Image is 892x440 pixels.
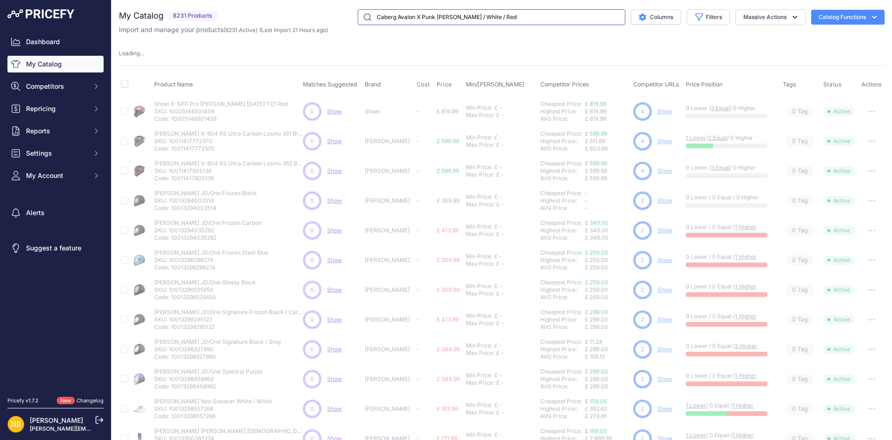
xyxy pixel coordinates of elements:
[437,108,458,115] span: £ 819.99
[499,320,504,327] div: -
[861,81,882,88] span: Actions
[154,81,193,88] span: Product Name
[641,256,644,264] span: 2
[310,256,314,264] span: 0
[540,204,585,212] div: AVG Price:
[327,286,342,293] a: Show
[437,81,454,88] button: Price
[540,234,585,242] div: AVG Price:
[711,105,730,112] a: 3 Equal
[7,204,104,221] a: Alerts
[496,230,499,238] div: £
[499,290,504,297] div: -
[496,112,499,119] div: £
[466,230,494,238] div: Max Price:
[494,223,498,230] div: £
[792,107,796,116] span: 0
[686,313,773,320] p: 0 Lower / 0 Equal /
[787,106,813,117] span: Tag
[540,286,585,294] div: Highest Price:
[499,201,504,208] div: -
[498,104,502,112] div: -
[585,427,607,434] a: £ 169.00
[327,375,342,382] a: Show
[657,167,672,174] a: Show
[540,167,585,175] div: Highest Price:
[496,260,499,268] div: £
[154,145,303,152] p: Code: 10011417772370
[154,100,288,108] p: Shoei X-SPR Pro [PERSON_NAME] [DATE] TC1 Red
[585,256,608,263] span: £ 259.00
[365,167,413,175] p: [PERSON_NAME]
[327,346,342,353] a: Show
[30,425,173,432] a: [PERSON_NAME][EMAIL_ADDRESS][DOMAIN_NAME]
[327,256,342,263] a: Show
[585,338,603,345] a: £ 11.24
[823,256,855,265] span: Active
[585,249,608,256] a: £ 259.00
[365,108,413,115] p: Shoei
[585,294,630,301] div: £ 259.00
[119,50,144,57] span: Loading
[119,25,328,34] p: Import and manage your products
[787,196,813,206] span: Tag
[633,81,679,88] span: Competitor URLs
[735,313,756,320] a: 1 Higher
[585,279,608,286] a: £ 259.00
[7,167,104,184] button: My Account
[585,108,606,115] span: £ 819.99
[327,227,342,234] a: Show
[735,9,806,25] button: Massive Actions
[7,9,74,19] img: Pricefy Logo
[657,316,672,323] a: Show
[466,164,492,171] div: Min Price:
[641,107,644,116] span: 4
[657,286,672,293] a: Show
[154,115,288,123] p: Code: 10005146501458
[496,141,499,149] div: £
[154,130,303,138] p: [PERSON_NAME] X-804 RS Ultra Carbon Lesmo 361 Black / Grey
[327,316,342,323] a: Show
[657,197,672,204] a: Show
[585,227,609,234] span: £ 349.00
[494,134,498,141] div: £
[466,141,494,149] div: Max Price:
[540,190,582,197] a: Cheapest Price:
[540,100,582,107] a: Cheapest Price:
[327,108,342,115] span: Show
[783,81,796,88] span: Tags
[498,164,502,171] div: -
[437,167,459,174] span: £ 599.99
[540,219,582,226] a: Cheapest Price:
[327,197,342,204] a: Show
[540,227,585,234] div: Highest Price:
[540,279,582,286] a: Cheapest Price:
[358,9,625,25] input: Search
[77,397,104,404] a: Changelog
[585,190,588,197] span: -
[585,264,630,271] div: £ 259.00
[711,164,730,171] a: 3 Equal
[437,286,459,293] span: £ 309.99
[787,166,813,177] span: Tag
[154,316,303,323] p: SKU: 10013298295122
[466,342,492,349] div: Min Price:
[498,134,502,141] div: -
[365,81,381,88] span: Brand
[540,309,582,315] a: Cheapest Price:
[365,227,413,234] p: [PERSON_NAME]
[540,368,582,375] a: Cheapest Price:
[732,402,754,409] a: 1 Higher
[732,432,754,439] a: 1 Higher
[540,197,585,204] div: Highest Price:
[7,240,104,256] a: Suggest a feature
[540,115,585,123] div: AVG Price:
[466,253,492,260] div: Min Price:
[26,82,87,91] span: Competitors
[154,264,269,271] p: Code: 10013296296274
[7,78,104,95] button: Competitors
[496,290,499,297] div: £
